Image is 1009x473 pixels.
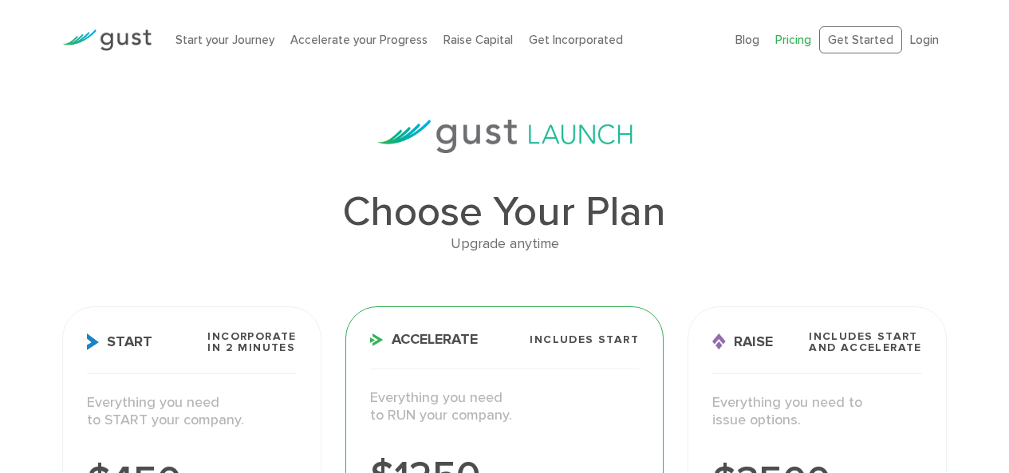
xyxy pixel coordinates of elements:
[207,331,296,353] span: Incorporate in 2 Minutes
[87,333,99,350] img: Start Icon X2
[819,26,902,54] a: Get Started
[370,333,384,346] img: Accelerate Icon
[62,191,947,233] h1: Choose Your Plan
[443,33,513,47] a: Raise Capital
[377,120,633,153] img: gust-launch-logos.svg
[62,30,152,51] img: Gust Logo
[712,394,922,430] p: Everything you need to issue options.
[87,333,152,350] span: Start
[910,33,939,47] a: Login
[735,33,759,47] a: Blog
[175,33,274,47] a: Start your Journey
[370,333,478,347] span: Accelerate
[290,33,428,47] a: Accelerate your Progress
[712,333,773,350] span: Raise
[62,233,947,256] div: Upgrade anytime
[530,334,639,345] span: Includes START
[775,33,811,47] a: Pricing
[809,331,922,353] span: Includes START and ACCELERATE
[87,394,297,430] p: Everything you need to START your company.
[529,33,623,47] a: Get Incorporated
[370,389,639,425] p: Everything you need to RUN your company.
[712,333,726,350] img: Raise Icon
